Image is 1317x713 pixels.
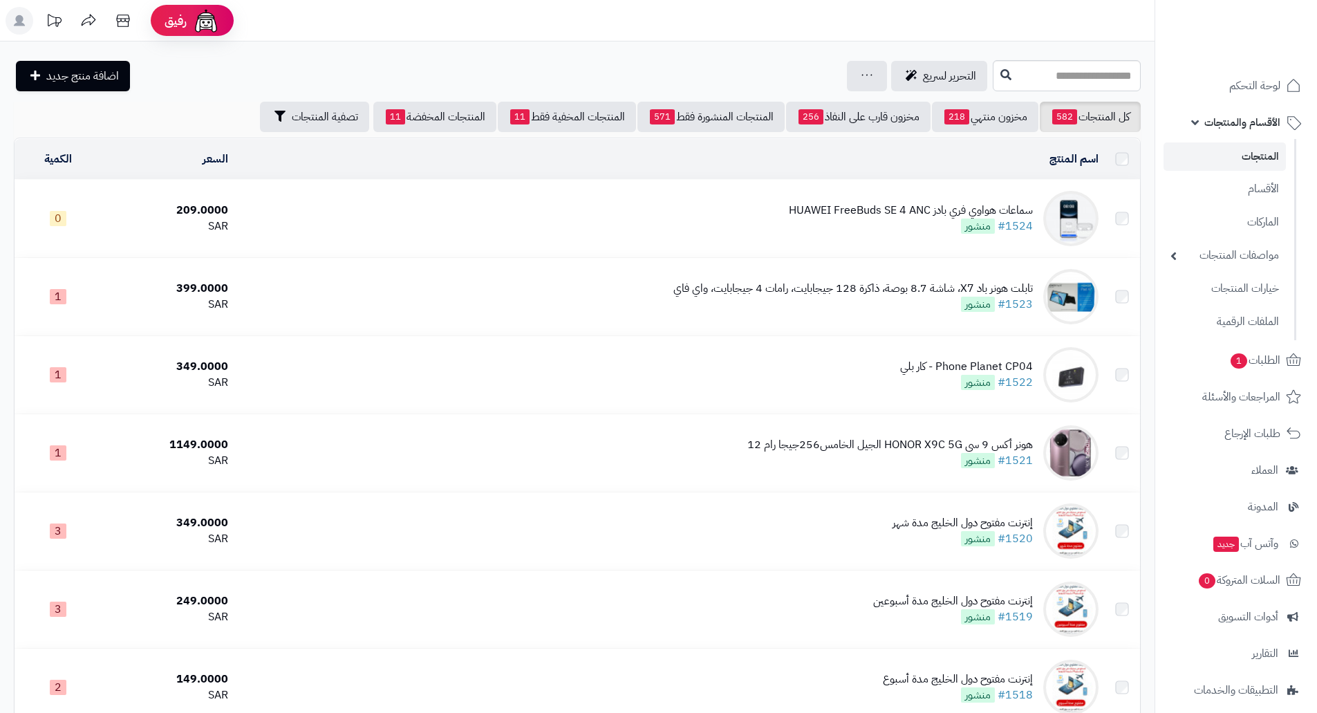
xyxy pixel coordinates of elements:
[998,296,1033,313] a: #1523
[106,219,227,234] div: SAR
[1164,241,1286,270] a: مواصفات المنتجات
[50,211,66,226] span: 0
[961,297,995,312] span: منشور
[106,453,227,469] div: SAR
[386,109,405,124] span: 11
[1224,424,1280,443] span: طلبات الإرجاع
[1040,102,1141,132] a: كل المنتجات582
[1199,573,1216,589] span: 0
[203,151,228,167] a: السعر
[1197,571,1280,590] span: السلات المتروكة
[1164,380,1309,414] a: المراجعات والأسئلة
[932,102,1038,132] a: مخزون منتهي218
[106,609,227,625] div: SAR
[961,453,995,468] span: منشور
[1043,503,1099,559] img: إنترنت مفتوح دول الخليج مدة شهر
[510,109,530,124] span: 11
[1164,142,1286,171] a: المنتجات
[883,672,1033,687] div: إنترنت مفتوح دول الخليج مدة أسبوع
[650,109,675,124] span: 571
[1164,307,1286,337] a: الملفات الرقمية
[1164,274,1286,304] a: خيارات المنتجات
[747,437,1033,453] div: هونر أكس 9 سي HONOR X9C 5G الجيل الخامس256جيجا رام 12
[1202,387,1280,407] span: المراجعات والأسئلة
[106,203,227,219] div: 209.0000
[50,602,66,617] span: 3
[944,109,969,124] span: 218
[106,531,227,547] div: SAR
[106,297,227,313] div: SAR
[46,68,119,84] span: اضافة منتج جديد
[1164,69,1309,102] a: لوحة التحكم
[1223,29,1304,58] img: logo-2.png
[798,109,823,124] span: 256
[998,609,1033,625] a: #1519
[891,61,987,91] a: التحرير لسريع
[16,61,130,91] a: اضافة منتج جديد
[961,687,995,703] span: منشور
[1164,674,1309,707] a: التطبيقات والخدمات
[106,437,227,453] div: 1149.0000
[106,359,227,375] div: 349.0000
[1164,490,1309,524] a: المدونة
[106,593,227,609] div: 249.0000
[900,359,1033,375] div: Phone Planet CP04 - كار بلي
[50,367,66,382] span: 1
[673,281,1033,297] div: تابلت هونر باد X7، شاشة 8.7 بوصة، ذاكرة 128 جيجابايت، رامات 4 جيجابايت، واي فاي
[1164,344,1309,377] a: الطلبات1
[1204,113,1280,132] span: الأقسام والمنتجات
[961,531,995,546] span: منشور
[44,151,72,167] a: الكمية
[1212,534,1278,553] span: وآتس آب
[1164,564,1309,597] a: السلات المتروكة0
[893,515,1033,531] div: إنترنت مفتوح دول الخليج مدة شهر
[789,203,1033,219] div: سماعات هواوي فري بادز HUAWEI FreeBuds SE 4 ANC
[1251,461,1278,480] span: العملاء
[192,7,220,35] img: ai-face.png
[998,218,1033,234] a: #1524
[1229,351,1280,370] span: الطلبات
[1194,680,1278,700] span: التطبيقات والخدمات
[961,219,995,234] span: منشور
[961,375,995,390] span: منشور
[106,515,227,531] div: 349.0000
[165,12,187,29] span: رفيق
[1252,644,1278,663] span: التقارير
[1164,417,1309,450] a: طلبات الإرجاع
[1164,637,1309,670] a: التقارير
[1164,600,1309,633] a: أدوات التسويق
[50,445,66,461] span: 1
[106,375,227,391] div: SAR
[1164,454,1309,487] a: العملاء
[1213,537,1239,552] span: جديد
[1043,582,1099,637] img: إنترنت مفتوح دول الخليج مدة أسبوعين
[998,374,1033,391] a: #1522
[961,609,995,624] span: منشور
[1164,174,1286,204] a: الأقسام
[637,102,785,132] a: المنتجات المنشورة فقط571
[1231,353,1248,369] span: 1
[106,687,227,703] div: SAR
[1229,76,1280,95] span: لوحة التحكم
[998,452,1033,469] a: #1521
[1043,347,1099,402] img: Phone Planet CP04 - كار بلي
[1164,527,1309,560] a: وآتس آبجديد
[50,524,66,539] span: 3
[1164,207,1286,237] a: الماركات
[1043,425,1099,481] img: هونر أكس 9 سي HONOR X9C 5G الجيل الخامس256جيجا رام 12
[50,680,66,695] span: 2
[260,102,369,132] button: تصفية المنتجات
[998,687,1033,703] a: #1518
[1043,191,1099,246] img: سماعات هواوي فري بادز HUAWEI FreeBuds SE 4 ANC
[1218,607,1278,627] span: أدوات التسويق
[1049,151,1099,167] a: اسم المنتج
[37,7,71,38] a: تحديثات المنصة
[106,281,227,297] div: 399.0000
[106,672,227,687] div: 149.0000
[292,109,358,125] span: تصفية المنتجات
[373,102,496,132] a: المنتجات المخفضة11
[1248,497,1278,517] span: المدونة
[50,289,66,304] span: 1
[498,102,636,132] a: المنتجات المخفية فقط11
[998,530,1033,547] a: #1520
